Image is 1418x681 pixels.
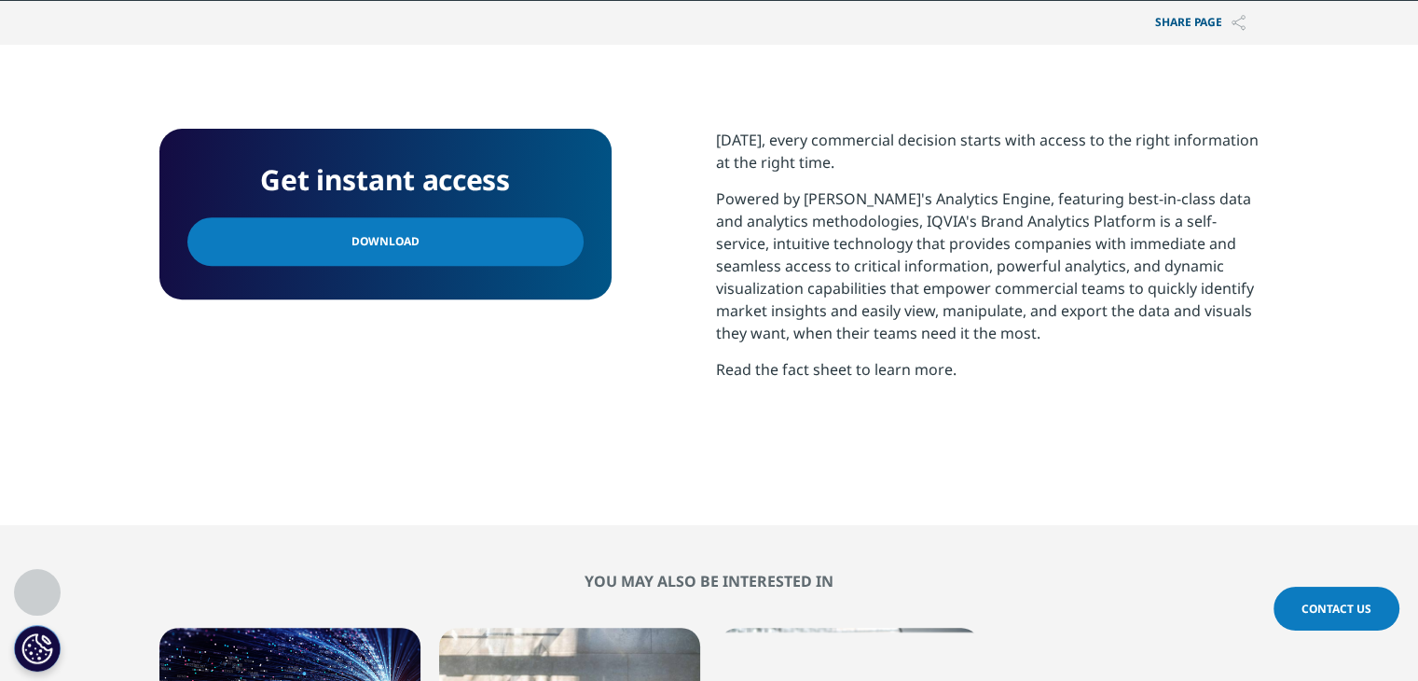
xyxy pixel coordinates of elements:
button: Share PAGEShare PAGE [1141,1,1260,45]
h2: You may also be interested in [159,572,1260,591]
h4: Get instant access [187,157,584,203]
button: Cookies Settings [14,625,61,672]
a: Download [187,217,584,266]
p: Read the fact sheet to learn more. [716,358,1260,395]
p: Powered by [PERSON_NAME]'s Analytics Engine, featuring best-in-class data and analytics methodolo... [716,188,1260,358]
img: Share PAGE [1232,15,1246,31]
p: Share PAGE [1141,1,1260,45]
p: [DATE], every commercial decision starts with access to the right information at the right time. [716,129,1260,188]
a: Contact Us [1273,587,1399,631]
span: Download [351,231,420,252]
span: Contact Us [1301,601,1371,617]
